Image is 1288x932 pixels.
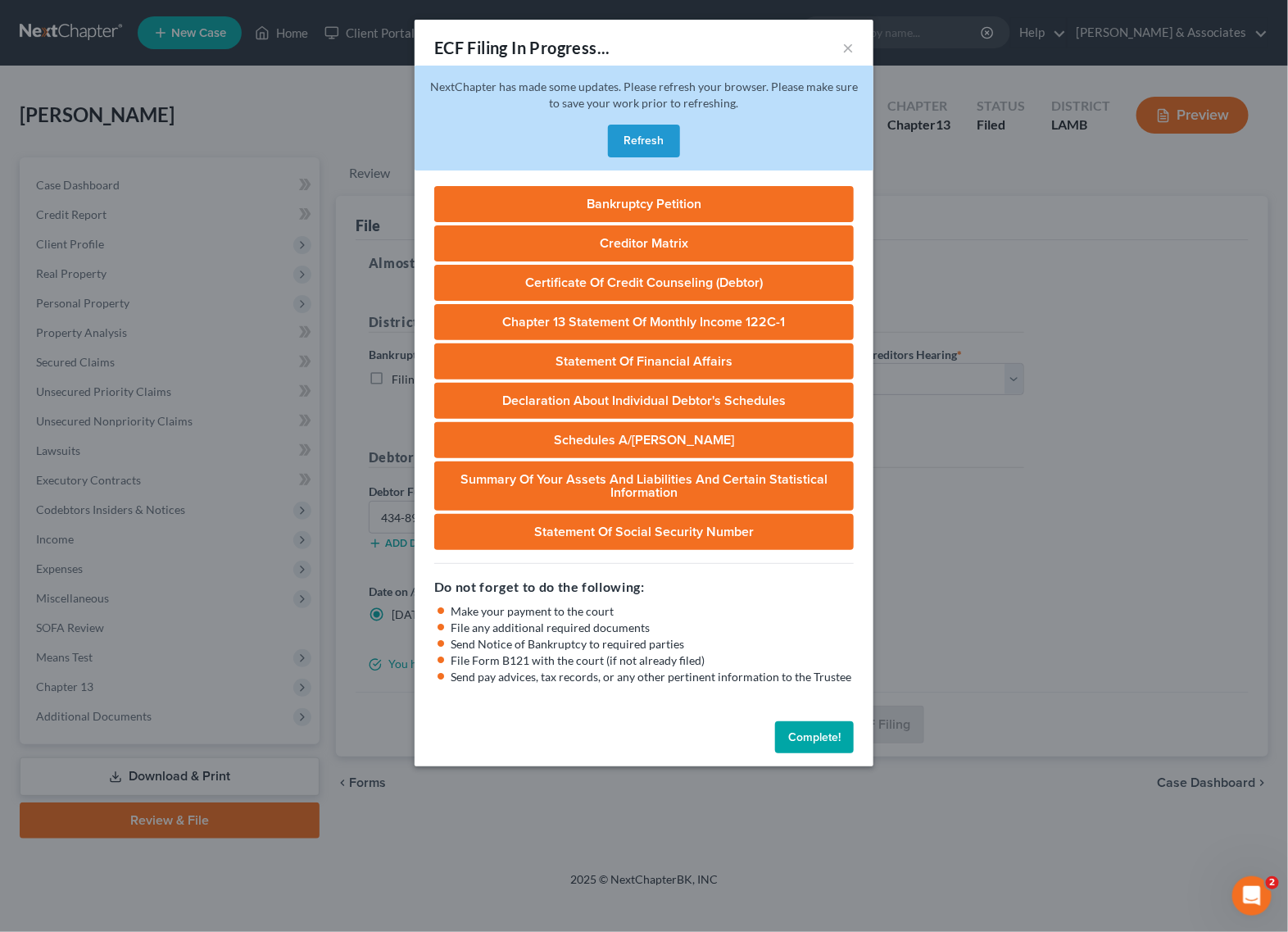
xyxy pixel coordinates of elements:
[608,125,680,157] button: Refresh
[434,265,854,301] a: Certificate of Credit Counseling (Debtor)
[430,80,858,110] span: NextChapter has made some updates. Please refresh your browser. Please make sure to save your wor...
[775,721,854,754] button: Complete!
[434,304,854,340] a: Chapter 13 Statement of Monthly Income 122C-1
[1266,876,1279,889] span: 2
[842,38,854,57] button: ×
[434,461,854,511] a: Summary of Your Assets and Liabilities and Certain Statistical Information
[434,383,854,419] a: Declaration About Individual Debtor's Schedules
[434,343,854,380] a: Statement of Financial Affairs
[434,225,854,261] a: Creditor Matrix
[434,577,854,597] h5: Do not forget to do the following:
[451,603,854,620] li: Make your payment to the court
[434,36,610,59] div: ECF Filing In Progress...
[451,636,854,652] li: Send Notice of Bankruptcy to required parties
[434,186,854,222] a: Bankruptcy Petition
[451,620,854,636] li: File any additional required documents
[451,652,854,669] li: File Form B121 with the court (if not already filed)
[434,422,854,458] a: Schedules A/[PERSON_NAME]
[1232,876,1272,916] iframe: Intercom live chat
[434,514,854,550] a: Statement of Social Security Number
[451,669,854,685] li: Send pay advices, tax records, or any other pertinent information to the Trustee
